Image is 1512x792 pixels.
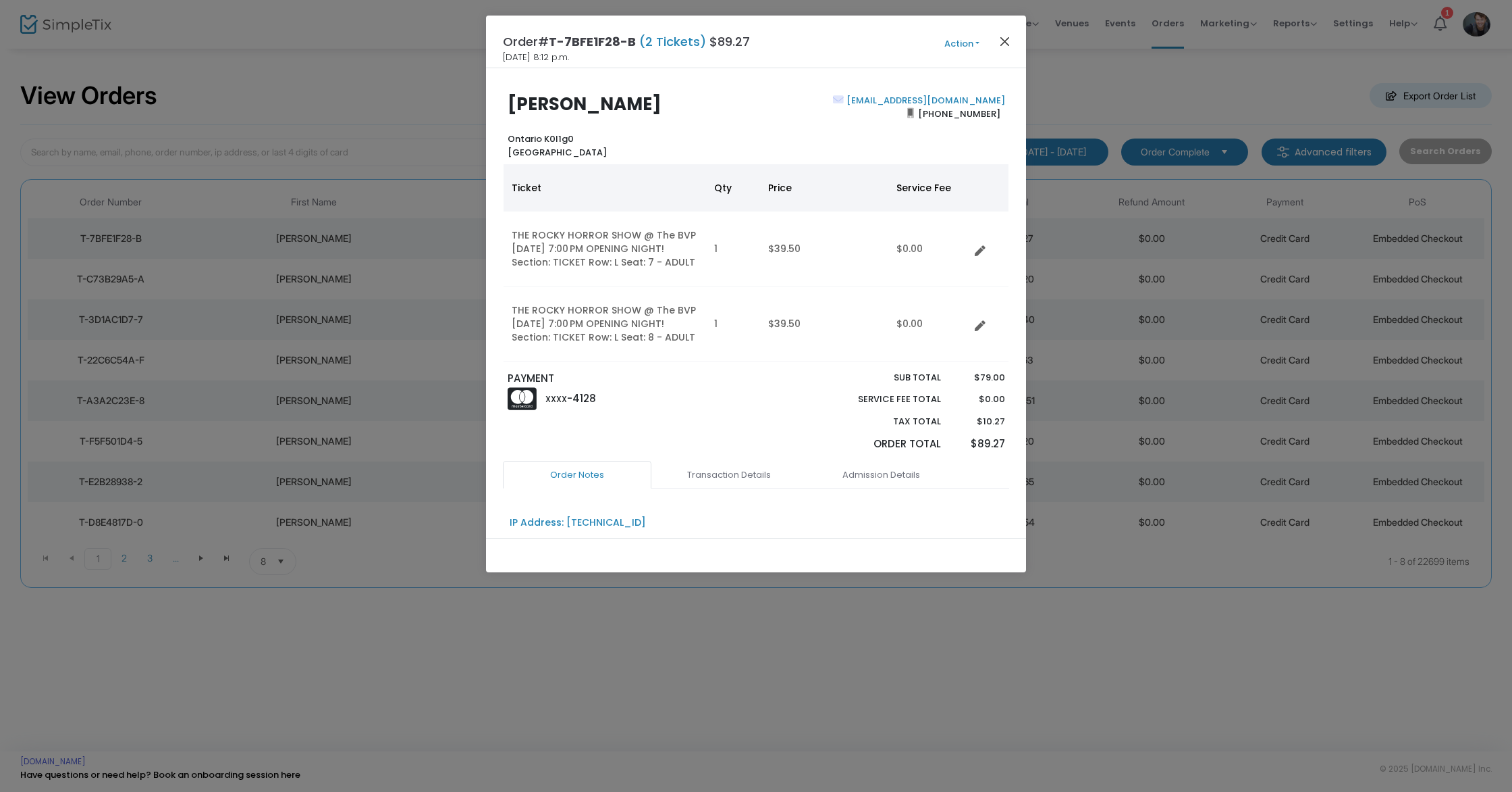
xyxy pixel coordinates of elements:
[567,391,596,405] span: -4128
[503,461,651,489] a: Order Notes
[826,415,941,428] p: Tax Total
[510,516,646,530] div: IP Address: [TECHNICAL_ID]
[888,287,969,362] td: $0.00
[508,132,607,159] b: Ontario K0l1g0 [GEOGRAPHIC_DATA]
[549,33,636,50] span: T-7BFE1F28-B
[504,287,706,362] td: THE ROCKY HORROR SHOW @ The BVP [DATE] 7:00 PM OPENING NIGHT! Section: TICKET Row: L Seat: 8 - ADULT
[954,437,1004,452] p: $89.27
[954,393,1004,406] p: $0.00
[504,212,706,287] td: THE ROCKY HORROR SHOW @ The BVP [DATE] 7:00 PM OPENING NIGHT! Section: TICKET Row: L Seat: 7 - ADULT
[636,33,709,50] span: (2 Tickets)
[503,32,750,51] h4: Order# $89.27
[760,164,888,212] th: Price
[954,415,1004,428] p: $10.27
[888,164,969,212] th: Service Fee
[760,287,888,362] td: $39.50
[954,371,1004,385] p: $79.00
[545,393,567,405] span: XXXX
[826,393,941,406] p: Service Fee Total
[807,461,955,489] a: Admission Details
[503,51,569,64] span: [DATE] 8:12 p.m.
[996,32,1014,50] button: Close
[508,371,750,387] p: PAYMENT
[826,371,941,385] p: Sub total
[706,212,760,287] td: 1
[504,164,706,212] th: Ticket
[706,164,760,212] th: Qty
[504,164,1008,362] div: Data table
[655,461,803,489] a: Transaction Details
[508,92,661,116] b: [PERSON_NAME]
[888,212,969,287] td: $0.00
[844,94,1005,107] a: [EMAIL_ADDRESS][DOMAIN_NAME]
[826,437,941,452] p: Order Total
[760,212,888,287] td: $39.50
[921,36,1002,51] button: Action
[706,287,760,362] td: 1
[914,103,1005,124] span: [PHONE_NUMBER]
